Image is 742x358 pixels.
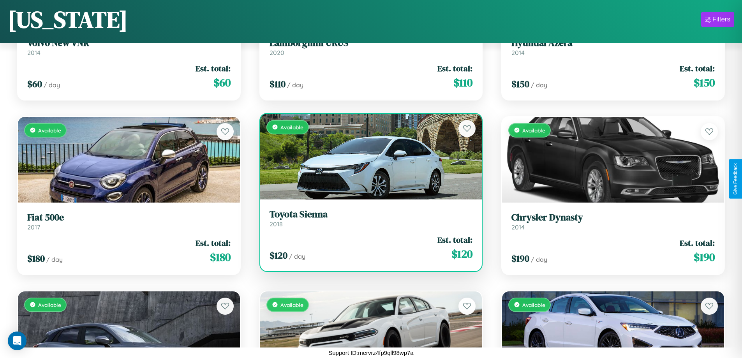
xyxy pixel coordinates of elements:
[270,78,286,90] span: $ 110
[8,4,128,35] h1: [US_STATE]
[270,37,473,56] a: Lamborghini URUS2020
[38,127,61,134] span: Available
[511,37,715,56] a: Hyundai Azera2014
[437,63,472,74] span: Est. total:
[270,209,473,228] a: Toyota Sienna2018
[328,347,413,358] p: Support ID: mervrz4fp9qll98wp7a
[680,237,715,249] span: Est. total:
[270,37,473,49] h3: Lamborghini URUS
[196,63,231,74] span: Est. total:
[733,163,738,195] div: Give Feedback
[287,81,303,89] span: / day
[270,220,283,228] span: 2018
[38,302,61,308] span: Available
[270,209,473,220] h3: Toyota Sienna
[270,249,287,262] span: $ 120
[712,16,730,23] div: Filters
[27,212,231,231] a: Fiat 500e2017
[531,81,547,89] span: / day
[27,37,231,56] a: Volvo New VNR2014
[511,252,529,265] span: $ 190
[280,124,303,131] span: Available
[511,37,715,49] h3: Hyundai Azera
[511,212,715,231] a: Chrysler Dynasty2014
[680,63,715,74] span: Est. total:
[511,212,715,223] h3: Chrysler Dynasty
[531,256,547,263] span: / day
[694,75,715,90] span: $ 150
[8,332,26,350] div: Open Intercom Messenger
[511,49,525,56] span: 2014
[196,237,231,249] span: Est. total:
[280,302,303,308] span: Available
[437,234,472,245] span: Est. total:
[27,49,41,56] span: 2014
[522,127,545,134] span: Available
[27,78,42,90] span: $ 60
[453,75,472,90] span: $ 110
[44,81,60,89] span: / day
[694,249,715,265] span: $ 190
[701,12,734,27] button: Filters
[27,223,40,231] span: 2017
[210,249,231,265] span: $ 180
[511,223,525,231] span: 2014
[451,246,472,262] span: $ 120
[27,252,45,265] span: $ 180
[289,252,305,260] span: / day
[511,78,529,90] span: $ 150
[270,49,284,56] span: 2020
[27,37,231,49] h3: Volvo New VNR
[213,75,231,90] span: $ 60
[27,212,231,223] h3: Fiat 500e
[522,302,545,308] span: Available
[46,256,63,263] span: / day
